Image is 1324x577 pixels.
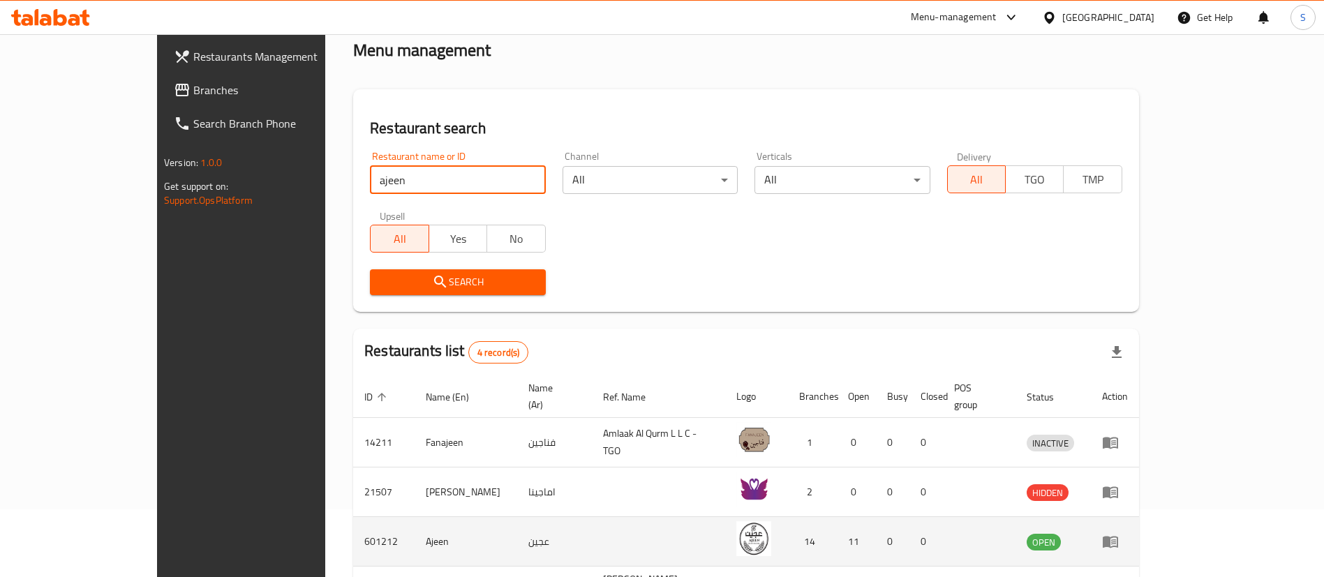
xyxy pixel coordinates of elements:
[953,170,1000,190] span: All
[164,153,198,172] span: Version:
[1102,533,1128,550] div: Menu
[909,467,943,517] td: 0
[788,418,837,467] td: 1
[736,472,771,507] img: Amajeena
[1027,534,1061,550] div: OPEN
[469,346,528,359] span: 4 record(s)
[1027,534,1061,550] span: OPEN
[837,517,876,567] td: 11
[1027,389,1072,405] span: Status
[381,273,534,291] span: Search
[370,166,545,194] input: Search for restaurant name or ID..
[193,82,367,98] span: Branches
[1005,165,1064,193] button: TGO
[353,418,415,467] td: 14211
[736,422,771,457] img: Fanajeen
[517,517,591,567] td: عجين
[947,165,1006,193] button: All
[468,341,529,364] div: Total records count
[736,521,771,556] img: Ajeen
[164,177,228,195] span: Get support on:
[353,467,415,517] td: 21507
[837,375,876,418] th: Open
[788,467,837,517] td: 2
[163,40,378,73] a: Restaurants Management
[1011,170,1058,190] span: TGO
[163,107,378,140] a: Search Branch Phone
[911,9,997,26] div: Menu-management
[1091,375,1139,418] th: Action
[200,153,222,172] span: 1.0.0
[426,389,487,405] span: Name (En)
[376,229,423,249] span: All
[364,340,528,364] h2: Restaurants list
[563,166,738,194] div: All
[1300,10,1306,25] span: S
[370,118,1122,139] h2: Restaurant search
[957,151,992,161] label: Delivery
[415,517,517,567] td: Ajeen
[1100,336,1133,369] div: Export file
[1027,435,1074,451] span: INACTIVE
[837,467,876,517] td: 0
[364,389,391,405] span: ID
[164,191,253,209] a: Support.OpsPlatform
[1063,165,1122,193] button: TMP
[909,517,943,567] td: 0
[1027,484,1069,501] div: HIDDEN
[353,39,491,61] h2: Menu management
[603,389,664,405] span: Ref. Name
[486,225,545,253] button: No
[163,73,378,107] a: Branches
[493,229,540,249] span: No
[876,375,909,418] th: Busy
[1102,484,1128,500] div: Menu
[517,418,591,467] td: فناجين
[876,467,909,517] td: 0
[954,380,999,413] span: POS group
[435,229,482,249] span: Yes
[370,225,429,253] button: All
[1027,485,1069,501] span: HIDDEN
[193,48,367,65] span: Restaurants Management
[1062,10,1154,25] div: [GEOGRAPHIC_DATA]
[193,115,367,132] span: Search Branch Phone
[754,166,930,194] div: All
[876,418,909,467] td: 0
[876,517,909,567] td: 0
[592,418,725,467] td: Amlaak Al Qurm L L C - TGO
[528,380,574,413] span: Name (Ar)
[415,418,517,467] td: Fanajeen
[1102,434,1128,451] div: Menu
[353,517,415,567] td: 601212
[1069,170,1116,190] span: TMP
[517,467,591,517] td: اماجينا
[380,211,406,220] label: Upsell
[415,467,517,517] td: [PERSON_NAME]
[429,225,487,253] button: Yes
[370,269,545,295] button: Search
[909,418,943,467] td: 0
[788,375,837,418] th: Branches
[909,375,943,418] th: Closed
[837,418,876,467] td: 0
[1027,435,1074,451] div: INACTIVE
[788,517,837,567] td: 14
[725,375,788,418] th: Logo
